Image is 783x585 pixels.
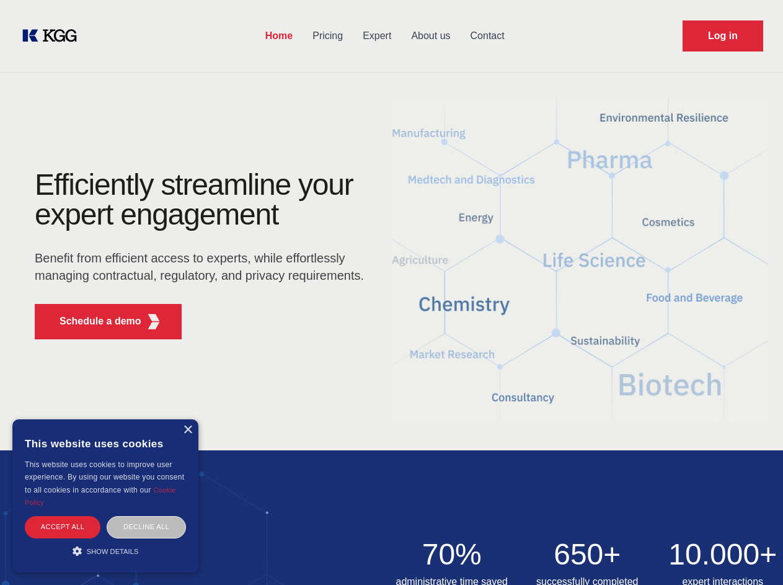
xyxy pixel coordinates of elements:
a: Pricing [303,20,353,52]
span: Show details [87,548,139,555]
h2: 650+ [527,540,648,569]
span: This website uses cookies to improve user experience. By using our website you consent to all coo... [25,460,184,494]
p: Schedule a demo [60,314,141,329]
a: Contact [461,20,515,52]
a: About us [401,20,460,52]
a: Home [255,20,303,52]
a: Expert [353,20,401,52]
a: KOL Knowledge Platform: Talk to Key External Experts (KEE) [20,26,87,46]
div: Decline all [107,516,186,538]
div: This website uses cookies [25,429,186,458]
div: Close [183,426,192,435]
img: KGG Fifth Element RED [146,314,162,329]
div: Accept all [25,516,100,538]
iframe: Chat Widget [721,525,783,585]
a: Request Demo [683,20,763,51]
p: Benefit from efficient access to experts, while effortlessly managing contractual, regulatory, an... [35,249,372,284]
div: Show details [25,545,186,557]
h2: 70% [392,540,513,569]
h1: Efficiently streamline your expert engagement [35,170,372,230]
img: KGG Fifth Element RED [392,81,769,438]
button: Schedule a demoKGG Fifth Element RED [35,304,182,339]
a: Cookie Policy [25,486,176,506]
